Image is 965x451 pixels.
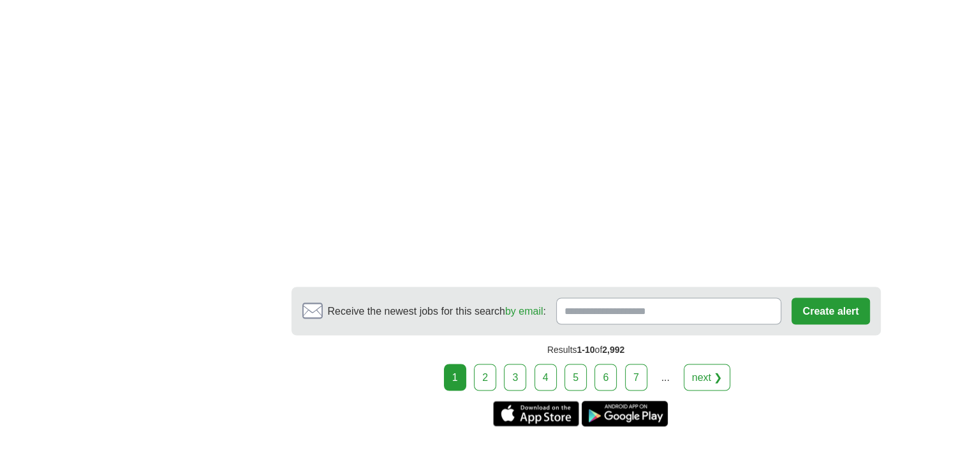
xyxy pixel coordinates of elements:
[594,364,617,390] a: 6
[625,364,647,390] a: 7
[534,364,557,390] a: 4
[474,364,496,390] a: 2
[291,335,881,364] div: Results of
[444,364,466,390] div: 1
[564,364,587,390] a: 5
[602,344,624,354] span: 2,992
[684,364,731,390] a: next ❯
[792,297,869,324] button: Create alert
[652,364,678,390] div: ...
[577,344,594,354] span: 1-10
[328,303,546,319] span: Receive the newest jobs for this search :
[582,401,668,426] a: Get the Android app
[505,305,543,316] a: by email
[504,364,526,390] a: 3
[493,401,579,426] a: Get the iPhone app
